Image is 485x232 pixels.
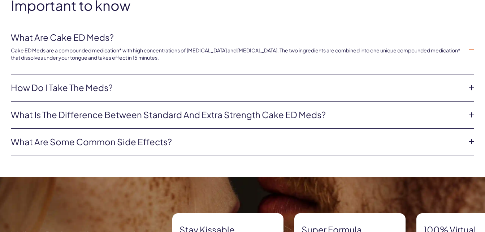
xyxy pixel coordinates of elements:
a: How do I take the meds? [11,82,463,94]
a: What is the difference between Standard and Extra Strength Cake ED meds? [11,109,463,121]
a: What are Cake ED Meds? [11,31,463,44]
a: What are some common side effects? [11,136,463,148]
p: Cake ED Meds are a compounded medication* with high concentrations of [MEDICAL_DATA] and [MEDICAL... [11,47,463,61]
